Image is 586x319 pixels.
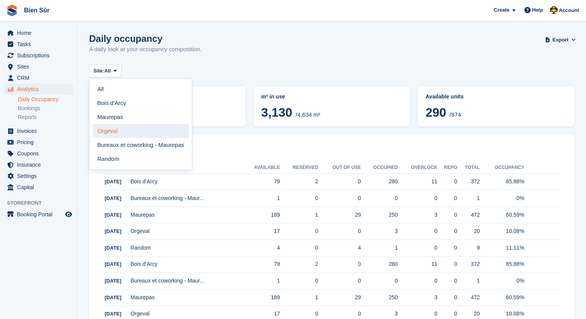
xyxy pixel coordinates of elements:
[105,179,121,185] span: [DATE]
[17,28,64,38] span: Home
[6,5,18,16] img: stora-icon-8386f47178a22dfd0bd8f6a31ec36ba5ce8667c1dd55bd0f319d3a0aa187defe.svg
[398,277,437,285] div: 0
[4,61,73,72] a: menu
[241,174,280,190] td: 79
[361,244,398,252] div: 1
[104,67,111,75] span: All
[398,227,437,235] div: 0
[17,61,64,72] span: Sites
[241,190,280,207] td: 1
[18,96,73,103] a: Daily Occupancy
[4,137,73,148] a: menu
[261,93,402,101] abbr: Current breakdown of %{unit} occupied
[89,45,202,54] p: A daily look at your occupancy composition.
[318,207,361,223] td: 29
[398,293,437,302] div: 3
[361,194,398,202] div: 0
[450,111,461,118] span: /874
[17,171,64,181] span: Settings
[398,194,437,202] div: 0
[93,82,189,96] a: All
[546,33,574,46] button: Export
[18,114,73,121] a: Reports
[280,289,318,306] td: 1
[438,227,457,235] div: 0
[480,273,524,290] td: 0%
[318,289,361,306] td: 29
[438,244,457,252] div: 0
[361,277,398,285] div: 0
[17,50,64,61] span: Subscriptions
[398,211,437,219] div: 3
[21,4,53,17] a: Bien Sûr
[103,148,560,157] h2: Occupancy history
[93,138,189,152] a: Bureaux et coworking - Maurepas
[280,273,318,290] td: 0
[105,295,121,300] span: [DATE]
[480,207,524,223] td: 60.59%
[426,93,567,101] abbr: Current percentage of units occupied or overlocked
[318,240,361,257] td: 4
[438,162,457,174] th: Repo
[4,182,73,193] a: menu
[438,293,457,302] div: 0
[241,289,280,306] td: 189
[131,240,241,257] td: Random
[131,289,241,306] td: Maurepas
[105,261,121,267] span: [DATE]
[17,159,64,170] span: Insurance
[426,105,446,119] span: 290
[438,277,457,285] div: 0
[494,6,509,14] span: Create
[296,111,320,118] span: /4,634 m²
[93,124,189,138] a: Orgeval
[438,211,457,219] div: 0
[398,244,437,252] div: 0
[4,50,73,61] a: menu
[87,50,128,55] div: Keywords by Traffic
[261,93,285,100] span: m² in use
[17,84,64,95] span: Analytics
[398,178,437,186] div: 11
[4,39,73,50] a: menu
[105,212,121,218] span: [DATE]
[438,260,457,268] div: 0
[318,174,361,190] td: 0
[480,190,524,207] td: 0%
[4,159,73,170] a: menu
[131,174,241,190] td: Bois d'Arcy
[17,126,64,136] span: Invoices
[17,72,64,83] span: CRM
[4,171,73,181] a: menu
[361,178,398,186] div: 280
[93,67,104,75] span: Site:
[241,162,280,174] th: Available
[280,207,318,223] td: 1
[18,105,73,112] a: Bookings
[457,223,480,240] td: 20
[480,240,524,257] td: 11.11%
[480,162,524,174] th: Occupancy
[12,20,19,26] img: website_grey.svg
[398,310,437,318] div: 0
[89,65,121,78] button: Site: All
[318,162,361,174] th: Out of Use
[17,209,64,220] span: Booking Portal
[426,93,464,100] span: Available units
[241,207,280,223] td: 189
[22,49,29,55] img: tab_domain_overview_orange.svg
[78,49,84,55] img: tab_keywords_by_traffic_grey.svg
[93,96,189,110] a: Bois d'Arcy
[438,178,457,186] div: 0
[17,39,64,50] span: Tasks
[280,162,318,174] th: Reserved
[318,273,361,290] td: 0
[241,256,280,273] td: 79
[105,245,121,251] span: [DATE]
[280,256,318,273] td: 2
[480,174,524,190] td: 85.88%
[131,223,241,240] td: Orgeval
[105,228,121,234] span: [DATE]
[31,50,69,55] div: Domain Overview
[12,12,19,19] img: logo_orange.svg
